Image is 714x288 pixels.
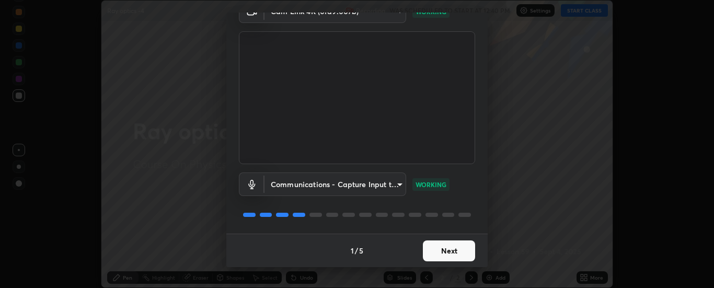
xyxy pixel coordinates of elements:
[351,245,354,256] h4: 1
[355,245,358,256] h4: /
[359,245,363,256] h4: 5
[423,240,475,261] button: Next
[264,172,406,196] div: Cam Link 4K (0fd9:007b)
[416,180,446,189] p: WORKING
